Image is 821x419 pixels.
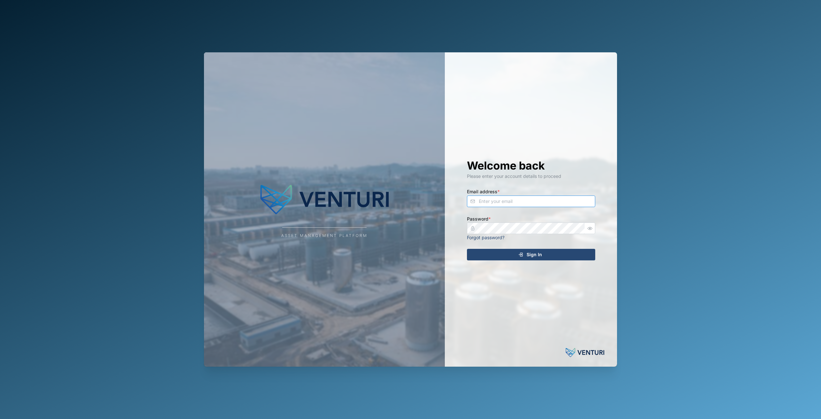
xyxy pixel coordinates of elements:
img: Company Logo [260,180,389,219]
div: Asset Management Platform [281,233,368,239]
label: Email address [467,188,500,195]
img: Powered by: Venturi [566,346,604,359]
a: Forgot password? [467,235,504,240]
button: Sign In [467,249,595,260]
div: Please enter your account details to proceed [467,173,595,180]
label: Password [467,215,491,223]
span: Sign In [527,249,542,260]
input: Enter your email [467,196,595,207]
h1: Welcome back [467,159,595,173]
